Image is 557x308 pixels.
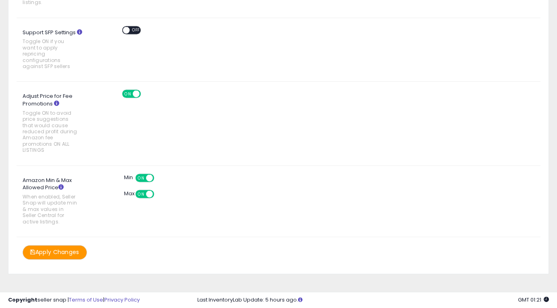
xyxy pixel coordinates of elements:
div: Last InventoryLab Update: 5 hours ago. [197,296,549,304]
label: Adjust Price for Fee Promotions [17,90,94,157]
span: When enabled, Seller Snap will update min & max values in Seller Central for active listings. [23,194,78,225]
span: ON [137,190,147,197]
span: OFF [153,174,166,181]
label: Support SFP Settings [17,26,94,74]
div: seller snap | | [8,296,140,304]
span: 2025-10-13 01:21 GMT [518,296,549,304]
label: Min [124,174,128,182]
a: Terms of Use [69,296,103,304]
span: ON [137,174,147,181]
strong: Copyright [8,296,37,304]
span: OFF [130,27,143,33]
a: Privacy Policy [104,296,140,304]
button: Apply Changes [23,245,87,259]
span: OFF [153,190,166,197]
label: Max [124,190,128,198]
span: OFF [139,91,152,97]
span: Toggle ON to avoid price suggestions that would cause reduced profit during Amazon fee promotions... [23,110,78,153]
label: Amazon Min & Max Allowed Price [17,174,94,229]
span: Toggle ON if you want to apply repricing configurations against SFP sellers [23,38,78,69]
span: ON [123,91,133,97]
i: Click here to read more about un-synced listings. [298,297,302,302]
